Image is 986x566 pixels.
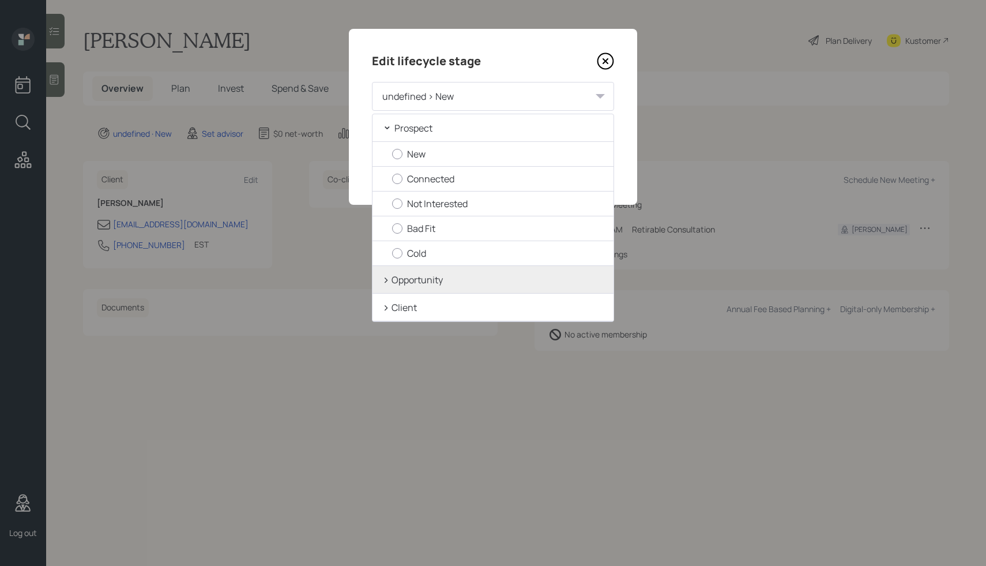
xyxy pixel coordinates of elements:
[372,294,614,321] div: Client
[372,82,614,111] div: undefined > New
[382,272,389,287] div: >
[372,52,481,70] h4: Edit lifecycle stage
[392,247,604,260] label: Cold
[382,117,392,133] div: ⌄
[392,148,604,160] label: New
[392,197,604,210] label: Not Interested
[372,114,614,142] div: Prospect
[382,299,389,315] div: >
[392,173,604,185] label: Connected
[372,266,614,294] div: Opportunity
[392,222,604,235] label: Bad Fit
